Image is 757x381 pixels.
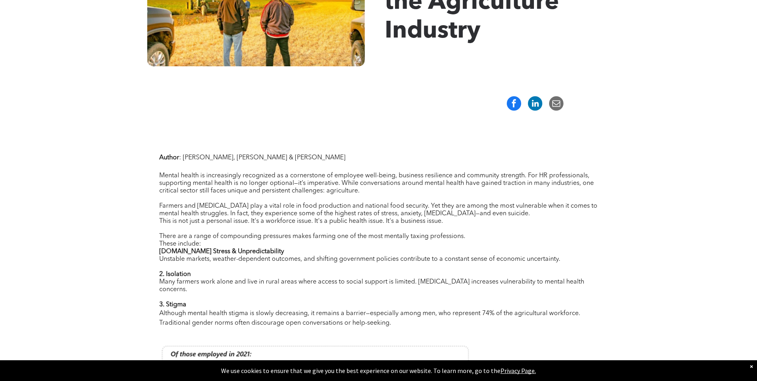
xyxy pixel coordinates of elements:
span: Unstable markets, weather-dependent outcomes, and shifting government policies contribute to a co... [159,256,560,262]
strong: [DOMAIN_NAME] Stress & Unpredictability [159,248,284,255]
strong: Author [159,155,179,161]
span: Mental health is increasingly recognized as a cornerstone of employee well-being, business resili... [159,173,594,194]
span: These include: [159,241,201,247]
span: This is not just a personal issue. It's a workforce issue. It's a public health issue. It's a bus... [159,218,443,224]
span: : [PERSON_NAME], [PERSON_NAME] & [PERSON_NAME] [179,155,346,161]
span: Farmers and [MEDICAL_DATA] play a vital role in food production and national food security. Yet t... [159,203,597,217]
strong: 3. Stigma [159,302,186,308]
a: Privacy Page. [500,367,536,375]
strong: 2. Isolation [159,271,191,278]
span: Many farmers work alone and live in rural areas where access to social support is limited. [MEDIC... [159,279,584,293]
div: Dismiss notification [750,362,753,370]
span: There are a range of compounding pressures makes farming one of the most mentally taxing professi... [159,233,465,240]
span: Although mental health stigma is slowly decreasing, it remains a barrier—especially among men, wh... [159,310,580,326]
